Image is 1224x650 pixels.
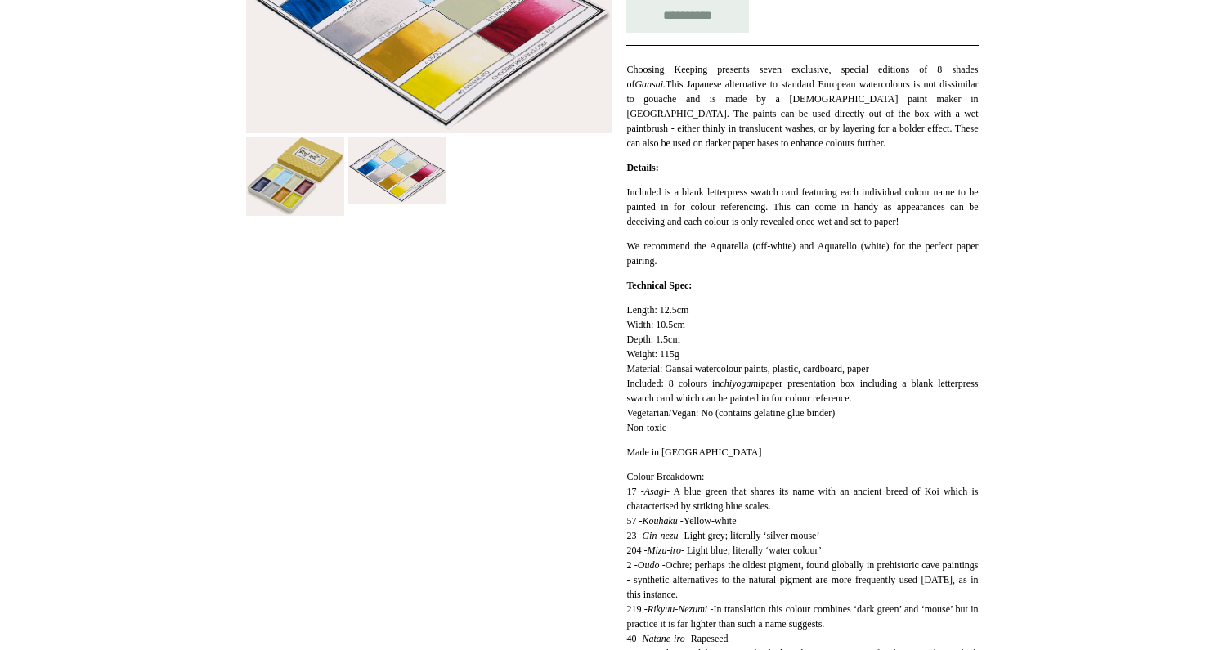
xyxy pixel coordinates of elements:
[638,559,666,571] em: Oudo -
[626,445,978,459] p: Made in [GEOGRAPHIC_DATA]
[644,486,666,497] em: Asagi
[626,162,658,173] strong: Details:
[642,515,683,527] em: Kouhaku -
[246,137,344,216] img: Choosing Keeping Retro Watercolour Set, 1970s
[626,239,978,268] p: We recommend the Aquarella (off-white) and Aquarello (white) for the perfect paper pairing.
[648,603,714,615] em: Rikyuu-Nezumi -
[720,378,760,389] em: chiyogami
[647,545,681,556] em: Mizu-iro
[626,280,692,291] strong: Technical Spec:
[626,185,978,229] p: Included is a blank letterpress swatch card featuring each individual colour name to be painted i...
[626,303,978,435] p: Length: 12.5cm Width: 10.5cm Depth: 1.5cm Weight: 115g Material: Gansai watercolour paints, plast...
[348,137,446,204] img: Choosing Keeping Retro Watercolour Set, 1970s
[634,78,666,90] em: Gansai.
[642,633,684,644] em: Natane-iro
[626,62,978,150] p: Choosing Keeping presents seven exclusive, special editions of 8 shades of This Japanese alternat...
[642,530,684,541] em: Gin-nezu -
